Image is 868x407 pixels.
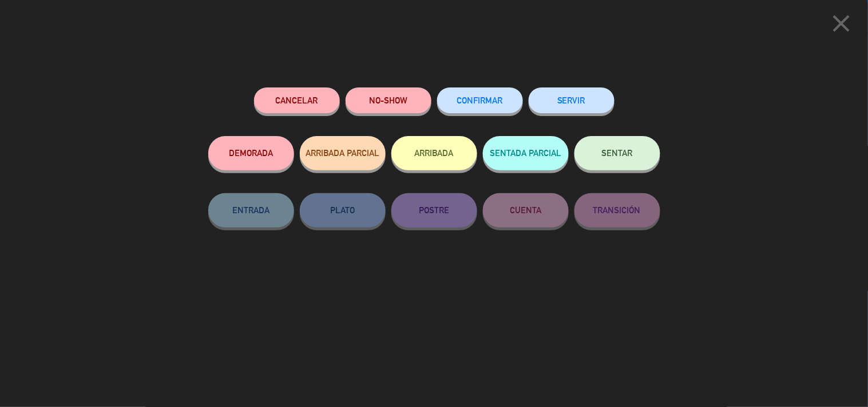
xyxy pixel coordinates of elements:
button: close [824,9,859,42]
span: ARRIBADA PARCIAL [306,148,379,158]
button: ENTRADA [208,193,294,228]
span: CONFIRMAR [457,95,503,105]
i: close [827,9,856,38]
button: DEMORADA [208,136,294,170]
button: SENTADA PARCIAL [483,136,569,170]
button: ARRIBADA [391,136,477,170]
button: ARRIBADA PARCIAL [300,136,386,170]
button: PLATO [300,193,386,228]
button: CUENTA [483,193,569,228]
button: TRANSICIÓN [574,193,660,228]
button: POSTRE [391,193,477,228]
button: NO-SHOW [346,87,431,113]
span: SENTAR [602,148,633,158]
button: SERVIR [529,87,615,113]
button: CONFIRMAR [437,87,523,113]
button: Cancelar [254,87,340,113]
button: SENTAR [574,136,660,170]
